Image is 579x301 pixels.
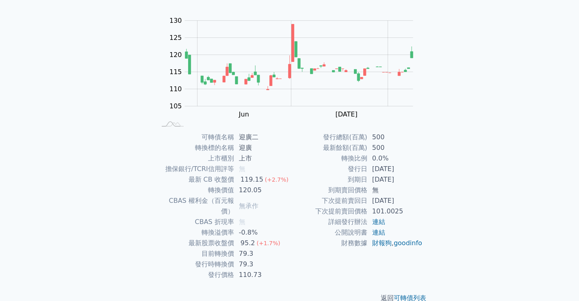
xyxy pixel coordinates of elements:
[234,153,290,164] td: 上市
[367,196,423,206] td: [DATE]
[156,196,234,217] td: CBAS 權利金（百元報價）
[156,238,234,248] td: 最新股票收盤價
[367,185,423,196] td: 無
[239,218,245,226] span: 無
[234,270,290,280] td: 110.73
[185,24,413,90] g: Series
[156,185,234,196] td: 轉換價值
[156,164,234,174] td: 擔保銀行/TCRI信用評等
[372,218,385,226] a: 連結
[367,153,423,164] td: 0.0%
[234,132,290,143] td: 迎廣二
[239,238,257,248] div: 95.2
[367,164,423,174] td: [DATE]
[234,185,290,196] td: 120.05
[239,202,258,210] span: 無承作
[156,227,234,238] td: 轉換溢價率
[290,217,367,227] td: 詳細發行辦法
[169,68,182,76] tspan: 115
[234,143,290,153] td: 迎廣
[156,270,234,280] td: 發行價格
[169,85,182,93] tspan: 110
[290,206,367,217] td: 下次提前賣回價格
[336,110,358,118] tspan: [DATE]
[169,51,182,59] tspan: 120
[290,196,367,206] td: 下次提前賣回日
[234,259,290,270] td: 79.3
[234,227,290,238] td: -0.8%
[156,248,234,259] td: 目前轉換價
[256,240,280,246] span: (+1.7%)
[367,238,423,248] td: ,
[239,165,245,173] span: 無
[234,248,290,259] td: 79.3
[239,110,249,118] tspan: Jun
[367,174,423,185] td: [DATE]
[372,228,385,236] a: 連結
[239,174,265,185] div: 119.15
[169,17,182,24] tspan: 130
[290,174,367,185] td: 到期日
[156,143,234,153] td: 轉換標的名稱
[290,153,367,164] td: 轉換比例
[290,227,367,238] td: 公開說明書
[156,259,234,270] td: 發行時轉換價
[367,132,423,143] td: 500
[290,132,367,143] td: 發行總額(百萬)
[156,217,234,227] td: CBAS 折現率
[394,239,422,247] a: goodinfo
[169,34,182,42] tspan: 125
[372,239,392,247] a: 財報狗
[290,238,367,248] td: 財務數據
[156,174,234,185] td: 最新 CB 收盤價
[265,176,288,183] span: (+2.7%)
[156,132,234,143] td: 可轉債名稱
[169,102,182,110] tspan: 105
[290,143,367,153] td: 最新餘額(百萬)
[367,143,423,153] td: 500
[290,164,367,174] td: 發行日
[367,206,423,217] td: 101.0025
[156,153,234,164] td: 上市櫃別
[165,17,425,118] g: Chart
[290,185,367,196] td: 到期賣回價格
